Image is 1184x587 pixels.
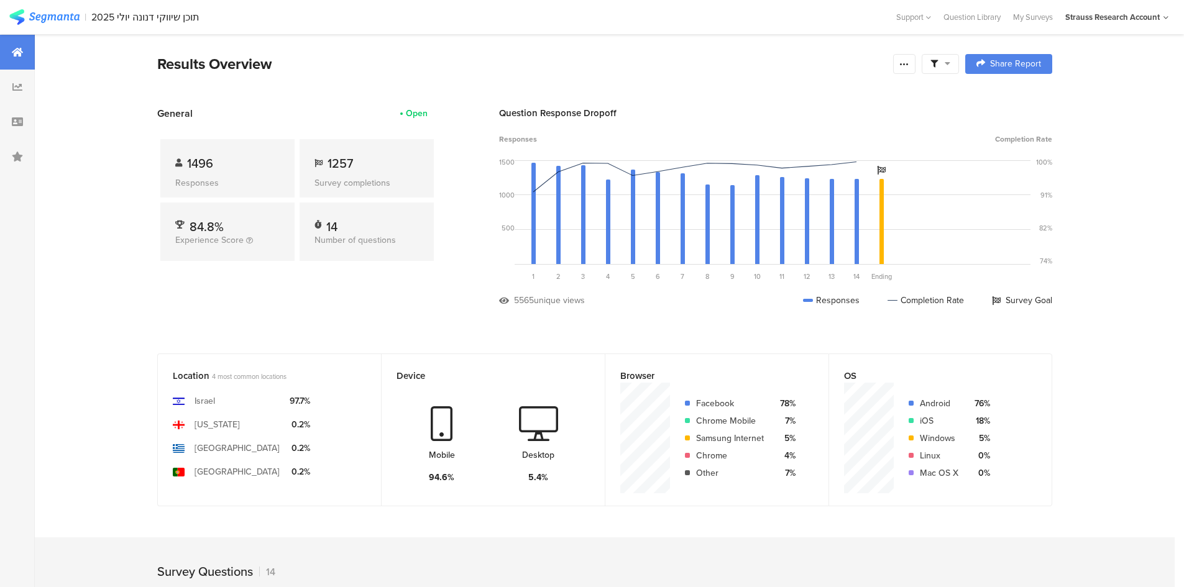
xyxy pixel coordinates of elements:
[499,134,537,145] span: Responses
[406,107,428,120] div: Open
[212,371,287,381] span: 4 most common locations
[853,271,860,281] span: 14
[968,466,990,480] div: 0%
[606,271,610,281] span: 4
[556,271,561,281] span: 2
[195,394,215,407] div: Israel
[173,369,346,383] div: Location
[696,414,764,427] div: Chrome Mobile
[314,234,396,247] span: Number of questions
[877,166,886,175] i: Survey Goal
[705,271,709,281] span: 8
[290,394,310,407] div: 97.7%
[195,418,240,431] div: [US_STATE]
[91,11,200,23] div: תוכן שיווקי דנונה יולי 2025
[1065,11,1160,23] div: Strauss Research Account
[896,7,931,27] div: Support
[175,176,280,189] div: Responses
[1036,157,1052,167] div: 100%
[195,465,280,478] div: [GEOGRAPHIC_DATA]
[920,449,958,462] div: Linux
[920,432,958,445] div: Windows
[326,217,337,230] div: 14
[187,154,213,173] span: 1496
[534,294,585,307] div: unique views
[696,449,764,462] div: Chrome
[730,271,735,281] span: 9
[696,466,764,480] div: Other
[990,60,1041,68] span: Share Report
[696,397,764,410] div: Facebook
[514,294,534,307] div: 5565
[429,471,454,484] div: 94.6%
[995,134,1052,145] span: Completion Rate
[290,465,310,478] div: 0.2%
[259,565,275,579] div: 14
[290,442,310,455] div: 0.2%
[844,369,1016,383] div: OS
[920,397,958,410] div: Android
[157,562,253,581] div: Survey Questions
[779,271,784,281] span: 11
[968,414,990,427] div: 18%
[175,234,244,247] span: Experience Score
[681,271,684,281] span: 7
[157,106,193,121] span: General
[937,11,1007,23] a: Question Library
[85,10,86,24] div: |
[290,418,310,431] div: 0.2%
[803,294,860,307] div: Responses
[499,190,515,200] div: 1000
[620,369,793,383] div: Browser
[397,369,569,383] div: Device
[1039,223,1052,233] div: 82%
[157,53,887,75] div: Results Overview
[631,271,635,281] span: 5
[314,176,419,189] div: Survey completions
[499,106,1052,120] div: Question Response Dropoff
[774,449,796,462] div: 4%
[656,271,660,281] span: 6
[888,294,964,307] div: Completion Rate
[968,449,990,462] div: 0%
[774,414,796,427] div: 7%
[532,271,535,281] span: 1
[528,471,548,484] div: 5.4%
[968,432,990,445] div: 5%
[754,271,761,281] span: 10
[920,414,958,427] div: iOS
[429,448,455,462] div: Mobile
[1007,11,1059,23] a: My Surveys
[522,448,554,462] div: Desktop
[328,154,353,173] span: 1257
[1040,190,1052,200] div: 91%
[774,432,796,445] div: 5%
[499,157,515,167] div: 1500
[195,442,280,455] div: [GEOGRAPHIC_DATA]
[581,271,585,281] span: 3
[804,271,810,281] span: 12
[190,217,224,236] span: 84.8%
[502,223,515,233] div: 500
[828,271,835,281] span: 13
[9,9,80,25] img: segmanta logo
[774,466,796,480] div: 7%
[869,271,894,281] div: Ending
[968,397,990,410] div: 76%
[774,397,796,410] div: 78%
[992,294,1052,307] div: Survey Goal
[696,432,764,445] div: Samsung Internet
[1040,256,1052,266] div: 74%
[920,466,958,480] div: Mac OS X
